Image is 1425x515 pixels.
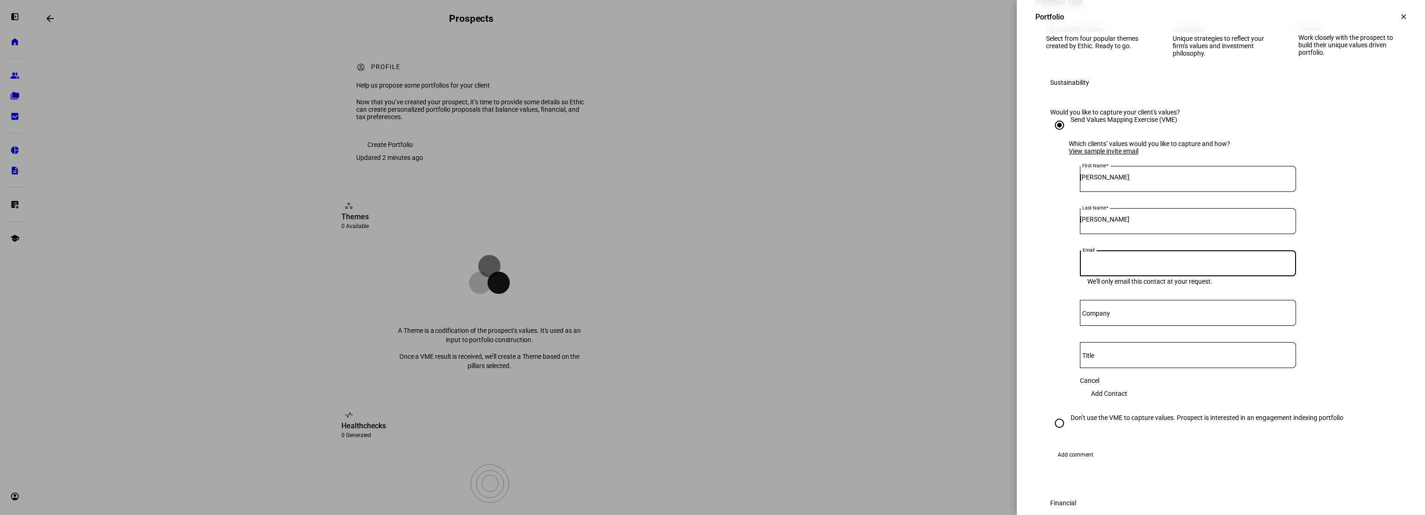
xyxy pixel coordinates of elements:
mat-icon: clear [1399,13,1408,21]
div: Send Values Mapping Exercise (VME) [1071,116,1177,123]
div: Select from four popular themes created by Ethic. Ready to go. [1046,35,1144,50]
mat-label: Title [1082,352,1094,359]
div: Cancel [1080,377,1296,384]
mat-label: Email [1083,247,1095,253]
div: Work closely with the prospect to build their unique values driven portfolio. [1298,34,1397,56]
span: Add comment [1058,447,1093,462]
div: Financial [1050,499,1076,507]
eth-mega-radio-button: Custom [1289,15,1406,68]
span: Add Contact [1091,384,1127,403]
div: Would you like to capture your client's values? [1050,108,1392,116]
eth-mega-radio-button: Ethic Market Theme [1035,15,1155,68]
a: View sample invite email [1069,147,1138,155]
div: Portfolio [1035,13,1064,21]
div: Don’t use the VME to capture values. Prospect is interested in an engagement indexing portfolio [1071,414,1343,421]
mat-label: Company [1082,310,1110,317]
button: Add Contact [1080,384,1138,403]
eth-mega-radio-button: Houseview [1162,15,1281,68]
mat-label: Last Name [1082,205,1106,210]
button: Add comment [1050,447,1101,462]
mat-label: First Name [1082,163,1106,168]
div: Which clients’ values would you like to capture and how? [1069,140,1392,147]
mat-hint: We’ll only email this contact at your request. [1087,276,1213,285]
div: Sustainability [1050,79,1089,86]
div: Unique strategies to reflect your firm’s values and investment philosophy. [1173,35,1271,57]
